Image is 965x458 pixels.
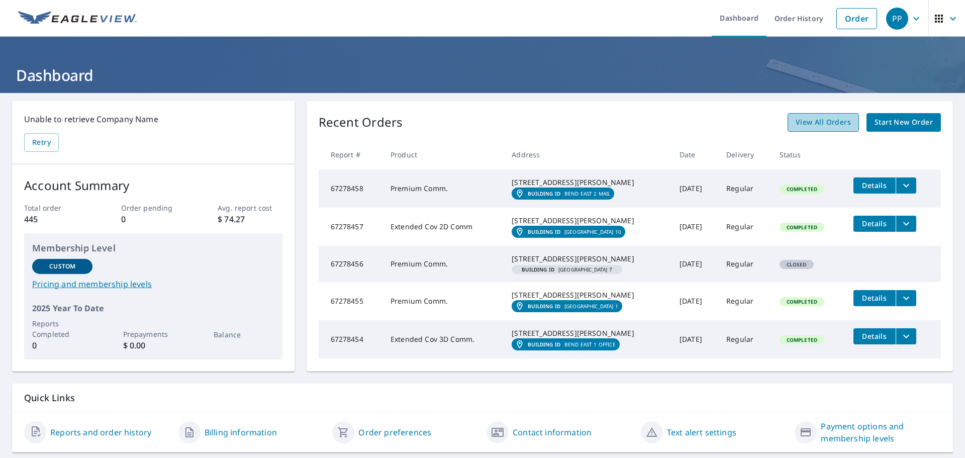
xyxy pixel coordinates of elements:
[771,140,845,169] th: Status
[781,336,823,343] span: Completed
[32,339,92,351] p: 0
[859,331,890,341] span: Details
[50,426,151,438] a: Reports and order history
[512,328,663,338] div: [STREET_ADDRESS][PERSON_NAME]
[781,298,823,305] span: Completed
[513,426,592,438] a: Contact information
[18,11,137,26] img: EV Logo
[382,320,504,358] td: Extended Cov 3D Comm.
[512,188,614,200] a: Building IDBEND EAST 2 MAIL
[32,302,274,314] p: 2025 Year To Date
[49,262,75,271] p: Custom
[671,208,718,246] td: [DATE]
[24,392,941,404] p: Quick Links
[853,290,896,306] button: detailsBtn-67278455
[382,169,504,208] td: Premium Comm.
[218,213,282,225] p: $ 74.27
[382,140,504,169] th: Product
[718,282,771,320] td: Regular
[214,329,274,340] p: Balance
[781,186,823,193] span: Completed
[866,113,941,132] a: Start New Order
[319,140,382,169] th: Report #
[522,267,554,272] em: Building ID
[859,180,890,190] span: Details
[781,261,813,268] span: Closed
[896,290,916,306] button: filesDropdownBtn-67278455
[358,426,431,438] a: Order preferences
[319,113,403,132] p: Recent Orders
[667,426,736,438] a: Text alert settings
[821,420,941,444] a: Payment options and membership levels
[718,246,771,282] td: Regular
[32,241,274,255] p: Membership Level
[382,208,504,246] td: Extended Cov 2D Comm
[671,320,718,358] td: [DATE]
[853,216,896,232] button: detailsBtn-67278457
[781,224,823,231] span: Completed
[32,278,274,290] a: Pricing and membership levels
[512,216,663,226] div: [STREET_ADDRESS][PERSON_NAME]
[24,176,282,195] p: Account Summary
[853,177,896,194] button: detailsBtn-67278458
[859,219,890,228] span: Details
[382,282,504,320] td: Premium Comm.
[528,191,560,197] em: Building ID
[32,318,92,339] p: Reports Completed
[788,113,859,132] a: View All Orders
[796,116,851,129] span: View All Orders
[671,246,718,282] td: [DATE]
[319,169,382,208] td: 67278458
[512,254,663,264] div: [STREET_ADDRESS][PERSON_NAME]
[516,267,618,272] span: [GEOGRAPHIC_DATA] 7
[896,216,916,232] button: filesDropdownBtn-67278457
[319,246,382,282] td: 67278456
[512,300,622,312] a: Building ID[GEOGRAPHIC_DATA] 1
[718,140,771,169] th: Delivery
[32,136,51,149] span: Retry
[896,328,916,344] button: filesDropdownBtn-67278454
[853,328,896,344] button: detailsBtn-67278454
[896,177,916,194] button: filesDropdownBtn-67278458
[319,208,382,246] td: 67278457
[218,203,282,213] p: Avg. report cost
[512,338,619,350] a: Building IDBEND EAST 1 OFFICE
[319,282,382,320] td: 67278455
[121,213,185,225] p: 0
[24,203,88,213] p: Total order
[382,246,504,282] td: Premium Comm.
[24,213,88,225] p: 445
[24,113,282,125] p: Unable to retrieve Company Name
[671,169,718,208] td: [DATE]
[504,140,671,169] th: Address
[718,208,771,246] td: Regular
[12,65,953,85] h1: Dashboard
[671,282,718,320] td: [DATE]
[319,320,382,358] td: 67278454
[512,290,663,300] div: [STREET_ADDRESS][PERSON_NAME]
[718,320,771,358] td: Regular
[24,133,59,152] button: Retry
[121,203,185,213] p: Order pending
[512,177,663,188] div: [STREET_ADDRESS][PERSON_NAME]
[886,8,908,30] div: PP
[528,229,560,235] em: Building ID
[671,140,718,169] th: Date
[512,226,625,238] a: Building ID[GEOGRAPHIC_DATA] 10
[528,303,560,309] em: Building ID
[859,293,890,303] span: Details
[875,116,933,129] span: Start New Order
[123,329,183,339] p: Prepayments
[718,169,771,208] td: Regular
[836,8,877,29] a: Order
[123,339,183,351] p: $ 0.00
[528,341,560,347] em: Building ID
[205,426,277,438] a: Billing information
